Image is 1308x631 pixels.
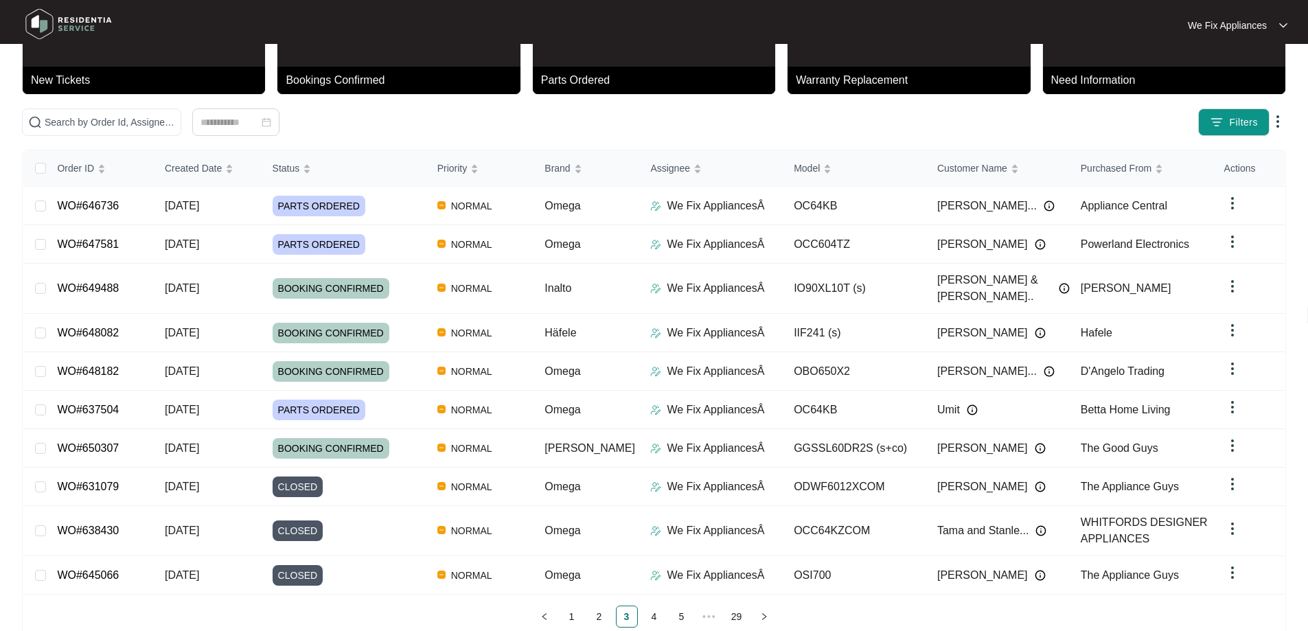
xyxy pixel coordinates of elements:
[783,187,926,225] td: OC64KB
[1081,200,1167,211] span: Appliance Central
[783,264,926,314] td: IO90XL10T (s)
[57,161,94,176] span: Order ID
[57,525,119,536] a: WO#638430
[533,606,555,628] button: left
[667,402,764,418] p: We Fix AppliancesÂ
[57,404,119,415] a: WO#637504
[533,150,639,187] th: Brand
[165,200,199,211] span: [DATE]
[783,314,926,352] td: IIF241 (s)
[1081,282,1171,294] span: [PERSON_NAME]
[1081,569,1179,581] span: The Appliance Guys
[273,161,300,176] span: Status
[589,606,610,627] a: 2
[1224,476,1241,492] img: dropdown arrow
[1044,200,1055,211] img: Info icon
[650,283,661,294] img: Assigner Icon
[753,606,775,628] li: Next Page
[698,606,720,628] li: Next 5 Pages
[544,481,580,492] span: Omega
[1081,404,1171,415] span: Betta Home Living
[165,569,199,581] span: [DATE]
[57,200,119,211] a: WO#646736
[937,325,1028,341] span: [PERSON_NAME]
[1081,365,1164,377] span: D'Angelo Trading
[273,477,323,497] span: CLOSED
[165,481,199,492] span: [DATE]
[437,444,446,452] img: Vercel Logo
[273,196,365,216] span: PARTS ORDERED
[783,225,926,264] td: OCC604TZ
[1081,327,1112,339] span: Hafele
[667,479,764,495] p: We Fix AppliancesÂ
[794,161,820,176] span: Model
[544,404,580,415] span: Omega
[1070,150,1213,187] th: Purchased From
[437,240,446,248] img: Vercel Logo
[1188,19,1267,32] p: We Fix Appliances
[273,400,365,420] span: PARTS ORDERED
[1051,72,1285,89] p: Need Information
[1224,195,1241,211] img: dropdown arrow
[273,323,389,343] span: BOOKING CONFIRMED
[650,481,661,492] img: Assigner Icon
[446,236,498,253] span: NORMAL
[616,606,638,628] li: 3
[31,72,265,89] p: New Tickets
[639,150,783,187] th: Assignee
[544,525,580,536] span: Omega
[437,526,446,534] img: Vercel Logo
[650,366,661,377] img: Assigner Icon
[1224,399,1241,415] img: dropdown arrow
[783,468,926,506] td: ODWF6012XCOM
[273,565,323,586] span: CLOSED
[165,365,199,377] span: [DATE]
[1035,239,1046,250] img: Info icon
[544,200,580,211] span: Omega
[21,3,117,45] img: residentia service logo
[165,327,199,339] span: [DATE]
[57,365,119,377] a: WO#648182
[541,72,775,89] p: Parts Ordered
[273,361,389,382] span: BOOKING CONFIRMED
[937,363,1037,380] span: [PERSON_NAME]...
[437,328,446,336] img: Vercel Logo
[544,161,570,176] span: Brand
[1224,278,1241,295] img: dropdown arrow
[57,238,119,250] a: WO#647581
[273,520,323,541] span: CLOSED
[165,282,199,294] span: [DATE]
[667,325,764,341] p: We Fix AppliancesÂ
[446,402,498,418] span: NORMAL
[1081,442,1158,454] span: The Good Guys
[437,367,446,375] img: Vercel Logo
[937,523,1029,539] span: Tama and Stanle...
[57,481,119,492] a: WO#631079
[437,201,446,209] img: Vercel Logo
[1081,238,1189,250] span: Powerland Electronics
[1035,328,1046,339] img: Info icon
[544,238,580,250] span: Omega
[446,198,498,214] span: NORMAL
[667,440,764,457] p: We Fix AppliancesÂ
[937,198,1037,214] span: [PERSON_NAME]...
[753,606,775,628] button: right
[937,479,1028,495] span: [PERSON_NAME]
[28,115,42,129] img: search-icon
[937,161,1007,176] span: Customer Name
[1213,150,1285,187] th: Actions
[533,606,555,628] li: Previous Page
[783,556,926,595] td: OSI700
[760,612,768,621] span: right
[726,606,748,628] li: 29
[967,404,978,415] img: Info icon
[165,442,199,454] span: [DATE]
[1224,520,1241,537] img: dropdown arrow
[726,606,747,627] a: 29
[671,606,693,628] li: 5
[667,198,764,214] p: We Fix AppliancesÂ
[1224,233,1241,250] img: dropdown arrow
[446,523,498,539] span: NORMAL
[783,429,926,468] td: GGSSL60DR2S (s+co)
[667,363,764,380] p: We Fix AppliancesÂ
